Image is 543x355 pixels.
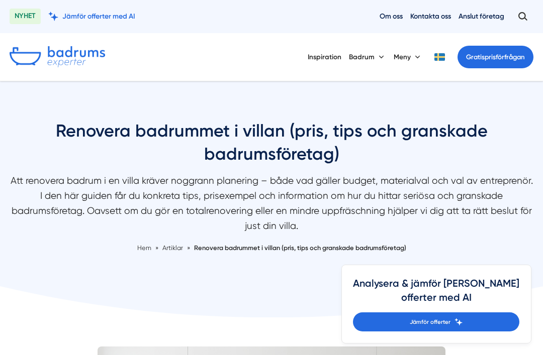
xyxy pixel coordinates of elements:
[410,12,451,21] a: Kontakta oss
[10,243,533,253] nav: Breadcrumb
[394,44,422,69] button: Meny
[308,44,341,69] a: Inspiration
[459,12,504,21] a: Anslut företag
[10,46,105,67] img: Badrumsexperter.se logotyp
[349,44,386,69] button: Badrum
[137,244,151,252] a: Hem
[194,244,406,252] a: Renovera badrummet i villan (pris, tips och granskade badrumsföretag)
[10,9,41,24] span: NYHET
[162,244,185,252] a: Artiklar
[155,243,158,253] span: »
[466,53,485,61] span: Gratis
[353,277,519,312] h4: Analysera & jämför [PERSON_NAME] offerter med AI
[380,12,403,21] a: Om oss
[410,317,450,326] span: Jämför offerter
[10,173,533,238] p: Att renovera badrum i en villa kräver noggrann planering – både vad gäller budget, materialval oc...
[187,243,190,253] span: »
[162,244,183,252] span: Artiklar
[62,12,135,21] span: Jämför offerter med AI
[458,46,533,68] a: Gratisprisförfrågan
[48,12,135,21] a: Jämför offerter med AI
[353,312,519,331] a: Jämför offerter
[10,120,533,174] h1: Renovera badrummet i villan (pris, tips och granskade badrumsföretag)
